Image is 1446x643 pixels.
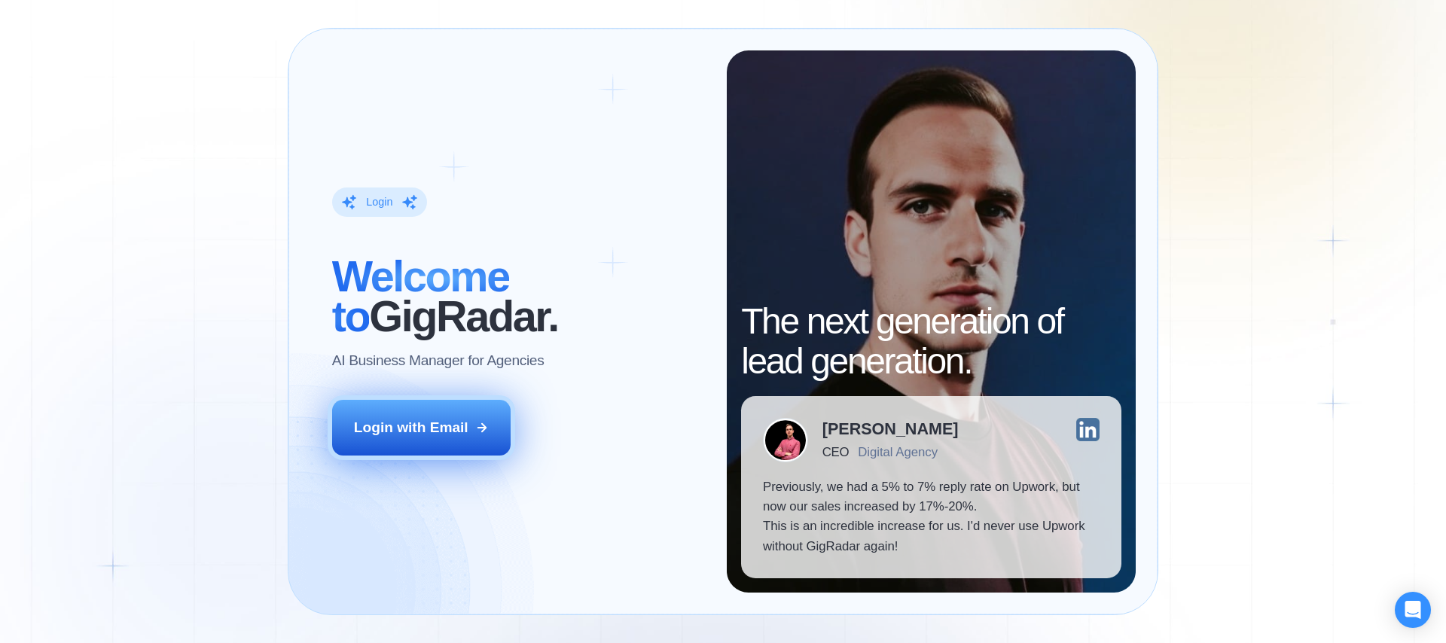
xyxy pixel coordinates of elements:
[763,477,1100,557] p: Previously, we had a 5% to 7% reply rate on Upwork, but now our sales increased by 17%-20%. This ...
[354,418,468,437] div: Login with Email
[822,421,959,437] div: [PERSON_NAME]
[858,445,938,459] div: Digital Agency
[332,351,545,370] p: AI Business Manager for Agencies
[741,302,1121,382] h2: The next generation of lead generation.
[1395,592,1431,628] div: Open Intercom Messenger
[332,252,509,340] span: Welcome to
[822,445,849,459] div: CEO
[332,400,511,456] button: Login with Email
[332,257,705,337] h2: ‍ GigRadar.
[366,195,392,209] div: Login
